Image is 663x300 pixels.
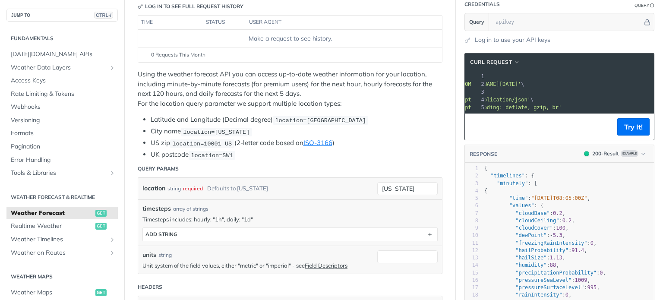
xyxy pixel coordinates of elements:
[484,232,565,238] span: : ,
[550,262,556,268] span: 88
[635,2,654,9] div: QueryInformation
[465,165,478,172] div: 1
[109,249,116,256] button: Show subpages for Weather on Routes
[11,76,116,85] span: Access Keys
[635,2,649,9] div: Query
[158,251,172,259] div: string
[109,236,116,243] button: Show subpages for Weather Timelines
[484,262,559,268] span: : ,
[484,247,587,253] span: : ,
[465,240,478,247] div: 11
[145,231,177,237] div: ADD string
[471,96,486,104] div: 4
[142,34,439,43] div: Make a request to see history.
[465,180,478,187] div: 3
[650,3,654,8] i: Information
[6,127,118,140] a: Formats
[246,16,425,29] th: user agent
[484,202,543,208] span: : {
[509,195,528,201] span: "time"
[142,204,171,213] span: timesteps
[580,149,650,158] button: 200200-ResultExample
[95,210,107,217] span: get
[406,81,524,87] span: \
[142,215,438,223] p: Timesteps includes: hourly: "1h", daily: "1d"
[571,247,584,253] span: 91.4
[6,246,118,259] a: Weather on RoutesShow subpages for Weather on Routes
[553,232,562,238] span: 5.3
[465,202,478,209] div: 6
[515,218,559,224] span: "cloudCeiling"
[11,129,116,138] span: Formats
[138,165,179,173] div: Query Params
[6,193,118,201] h2: Weather Forecast & realtime
[465,269,478,277] div: 15
[469,120,481,133] button: Copy to clipboard
[109,170,116,177] button: Show subpages for Tools & Libraries
[183,182,203,195] div: required
[167,182,181,195] div: string
[575,277,587,283] span: 1009
[6,114,118,127] a: Versioning
[94,12,113,19] span: CTRL-/
[470,58,512,66] span: cURL Request
[515,247,568,253] span: "hailProbability"
[109,64,116,71] button: Show subpages for Weather Data Layers
[553,210,562,216] span: 0.2
[465,187,478,195] div: 4
[6,220,118,233] a: Realtime Weatherget
[515,210,549,216] span: "cloudBase"
[6,88,118,101] a: Rate Limiting & Tokens
[138,3,243,10] div: Log in to see full request history
[275,117,366,123] span: location=[GEOGRAPHIC_DATA]
[471,73,486,80] div: 1
[484,210,565,216] span: : ,
[471,80,486,88] div: 2
[497,180,528,186] span: "minutely"
[550,232,553,238] span: -
[207,182,268,195] div: Defaults to [US_STATE]
[484,277,590,283] span: : ,
[11,142,116,151] span: Pagination
[11,156,116,164] span: Error Handling
[509,202,534,208] span: "values"
[11,50,116,59] span: [DATE][DOMAIN_NAME] APIs
[6,140,118,153] a: Pagination
[465,277,478,284] div: 16
[95,223,107,230] span: get
[475,35,550,44] a: Log in to use your API keys
[142,262,373,269] p: Unit system of the field values, either "metric" or "imperial" - see
[515,292,562,298] span: "rainIntensity"
[151,138,442,148] li: US zip (2-letter code based on )
[643,18,652,26] button: Hide
[465,254,478,262] div: 13
[515,255,546,261] span: "hailSize"
[449,97,530,103] span: 'accept: application/json'
[531,195,587,201] span: "[DATE]T08:05:00Z"
[469,18,484,26] span: Query
[465,195,478,202] div: 5
[138,283,162,291] div: Headers
[6,233,118,246] a: Weather TimelinesShow subpages for Weather Timelines
[565,292,568,298] span: 0
[11,222,93,231] span: Realtime Weather
[95,289,107,296] span: get
[6,74,118,87] a: Access Keys
[151,115,442,125] li: Latitude and Longitude (Decimal degree)
[617,118,650,136] button: Try It!
[471,88,486,96] div: 3
[491,13,643,31] input: apikey
[484,173,534,179] span: : {
[151,51,205,59] span: 0 Requests This Month
[484,284,600,291] span: : ,
[484,195,590,201] span: : ,
[449,104,562,111] span: 'accept-encoding: deflate, gzip, br'
[406,97,534,103] span: \
[515,284,584,291] span: "pressureSurfaceLevel"
[562,218,572,224] span: 0.2
[143,228,437,241] button: ADD string
[191,152,233,158] span: location=SW1
[484,240,597,246] span: : ,
[550,255,562,261] span: 1.13
[465,262,478,269] div: 14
